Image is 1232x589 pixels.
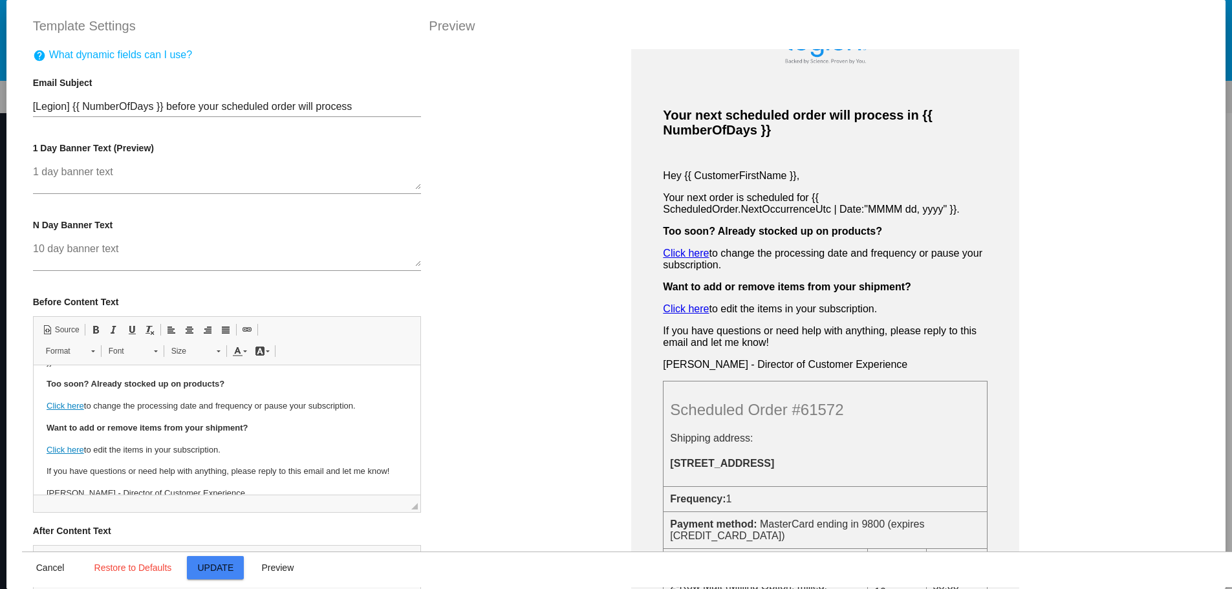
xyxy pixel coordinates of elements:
[13,34,374,48] p: to change the processing date and frequency or pause your subscription.
[13,58,215,67] strong: Want to add or remove items from your shipment?
[13,14,191,23] strong: Too soon? Already stocked up on products?
[249,556,306,579] button: Preview
[198,562,234,573] span: Update
[36,562,65,573] span: Cancel
[187,556,244,579] button: Update
[94,562,172,573] span: Restore to Defaults
[13,80,50,89] a: Click here
[84,556,182,579] button: Restore to Defaults
[418,16,1210,36] div: Preview
[22,556,79,579] button: Close dialog
[22,16,418,36] div: Template Settings
[13,36,50,45] a: Click here
[13,122,374,135] p: [PERSON_NAME] - Director of Customer Experience
[13,100,374,113] p: If you have questions or need help with anything, please reply to this email and let me know!
[261,562,294,573] span: Preview
[13,78,374,92] p: to edit the items in your subscription.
